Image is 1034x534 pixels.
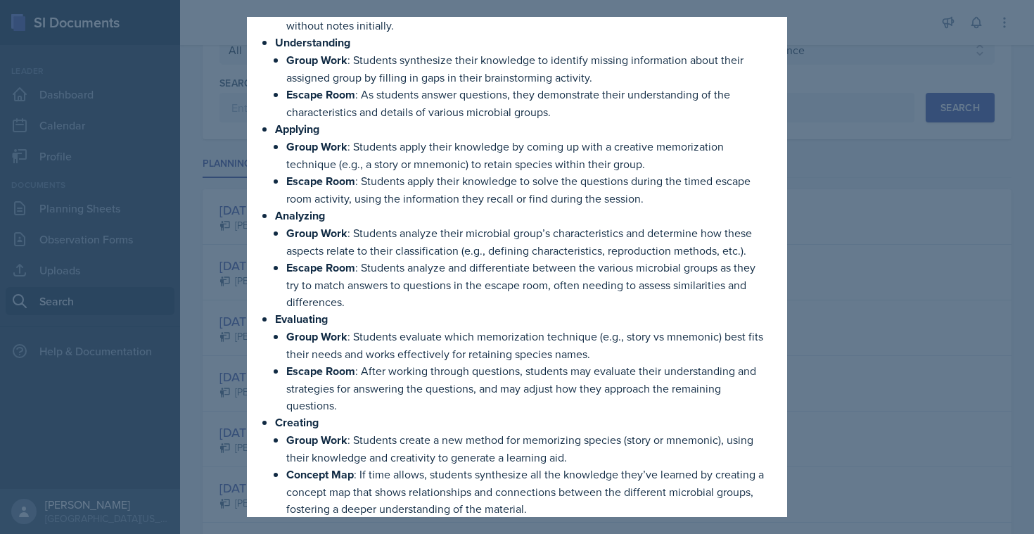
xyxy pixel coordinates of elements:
[286,52,347,68] strong: Group Work
[286,172,770,207] p: : Students apply their knowledge to solve the questions during the timed escape room activity, us...
[286,431,770,466] p: : Students create a new method for memorizing species (story or mnemonic), using their knowledge ...
[286,329,347,345] strong: Group Work
[275,208,325,224] strong: Analyzing
[286,466,354,483] strong: Concept Map
[286,466,770,517] p: : If time allows, students synthesize all the knowledge they’ve learned by creating a concept map...
[275,121,319,137] strong: Applying
[286,51,770,86] p: : Students synthesize their knowledge to identify missing information about their assigned group ...
[275,311,328,327] strong: Evaluating
[286,432,347,448] strong: Group Work
[286,225,347,241] strong: Group Work
[286,87,355,103] strong: Escape Room
[286,224,770,259] p: : Students analyze their microbial group’s characteristics and determine how these aspects relate...
[286,260,355,276] strong: Escape Room
[286,86,770,120] p: : As students answer questions, they demonstrate their understanding of the characteristics and d...
[275,34,350,51] strong: Understanding
[286,138,770,172] p: : Students apply their knowledge by coming up with a creative memorization technique (e.g., a sto...
[286,139,347,155] strong: Group Work
[286,328,770,362] p: : Students evaluate which memorization technique (e.g., story vs mnemonic) best fits their needs ...
[286,362,770,414] p: : After working through questions, students may evaluate their understanding and strategies for a...
[286,259,770,310] p: : Students analyze and differentiate between the various microbial groups as they try to match an...
[275,414,319,431] strong: Creating
[286,363,355,379] strong: Escape Room
[286,173,355,189] strong: Escape Room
